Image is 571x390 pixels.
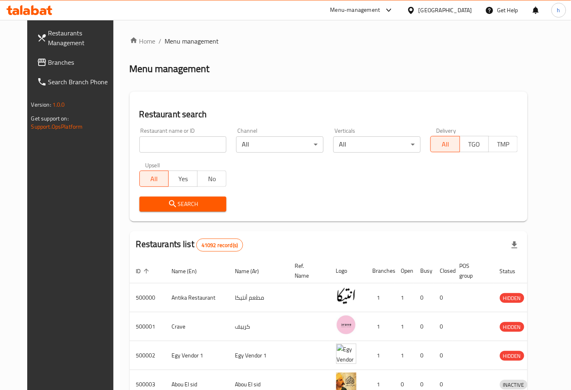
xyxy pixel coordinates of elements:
[434,312,453,341] td: 0
[172,173,194,185] span: Yes
[31,113,69,124] span: Get support on:
[395,312,414,341] td: 1
[460,136,489,152] button: TGO
[139,136,227,153] input: Search for restaurant name or ID..
[31,99,51,110] span: Version:
[492,138,515,150] span: TMP
[165,36,219,46] span: Menu management
[165,283,229,312] td: Antika Restaurant
[434,283,453,312] td: 0
[295,261,320,280] span: Ref. Name
[236,136,323,153] div: All
[395,341,414,370] td: 1
[30,23,123,53] a: Restaurants Management
[336,344,356,364] img: Egy Vendor 1
[165,341,229,370] td: Egy Vendor 1
[414,259,434,283] th: Busy
[143,173,165,185] span: All
[500,294,524,303] span: HIDDEN
[130,36,528,46] nav: breadcrumb
[130,62,210,75] h2: Menu management
[48,77,116,87] span: Search Branch Phone
[366,259,395,283] th: Branches
[139,197,227,212] button: Search
[414,283,434,312] td: 0
[414,341,434,370] td: 0
[500,380,528,390] span: INACTIVE
[30,53,123,72] a: Branches
[488,136,518,152] button: TMP
[463,138,486,150] span: TGO
[139,108,518,121] h2: Restaurant search
[434,341,453,370] td: 0
[336,286,356,306] img: Antika Restaurant
[52,99,65,110] span: 1.0.0
[130,341,165,370] td: 500002
[196,239,243,252] div: Total records count
[434,259,453,283] th: Closed
[434,138,456,150] span: All
[197,241,243,249] span: 41092 record(s)
[146,199,220,209] span: Search
[330,259,366,283] th: Logo
[229,283,289,312] td: مطعم أنتيكا
[172,266,208,276] span: Name (En)
[414,312,434,341] td: 0
[31,121,83,132] a: Support.OpsPlatform
[500,351,524,361] span: HIDDEN
[500,266,526,276] span: Status
[229,341,289,370] td: Egy Vendor 1
[460,261,484,280] span: POS group
[197,171,226,187] button: No
[395,259,414,283] th: Open
[557,6,560,15] span: h
[505,235,524,255] div: Export file
[500,322,524,332] span: HIDDEN
[366,341,395,370] td: 1
[136,238,243,252] h2: Restaurants list
[235,266,270,276] span: Name (Ar)
[165,312,229,341] td: Crave
[201,173,223,185] span: No
[500,351,524,361] div: HIDDEN
[419,6,472,15] div: [GEOGRAPHIC_DATA]
[336,315,356,335] img: Crave
[48,28,116,48] span: Restaurants Management
[229,312,289,341] td: كرييف
[500,380,528,390] div: INACTIVE
[333,136,421,153] div: All
[145,162,160,168] label: Upsell
[159,36,162,46] li: /
[436,128,456,134] label: Delivery
[136,266,152,276] span: ID
[139,171,169,187] button: All
[130,312,165,341] td: 500001
[130,36,156,46] a: Home
[48,57,116,67] span: Branches
[30,72,123,92] a: Search Branch Phone
[330,5,380,15] div: Menu-management
[430,136,460,152] button: All
[168,171,198,187] button: Yes
[366,283,395,312] td: 1
[395,283,414,312] td: 1
[130,283,165,312] td: 500000
[366,312,395,341] td: 1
